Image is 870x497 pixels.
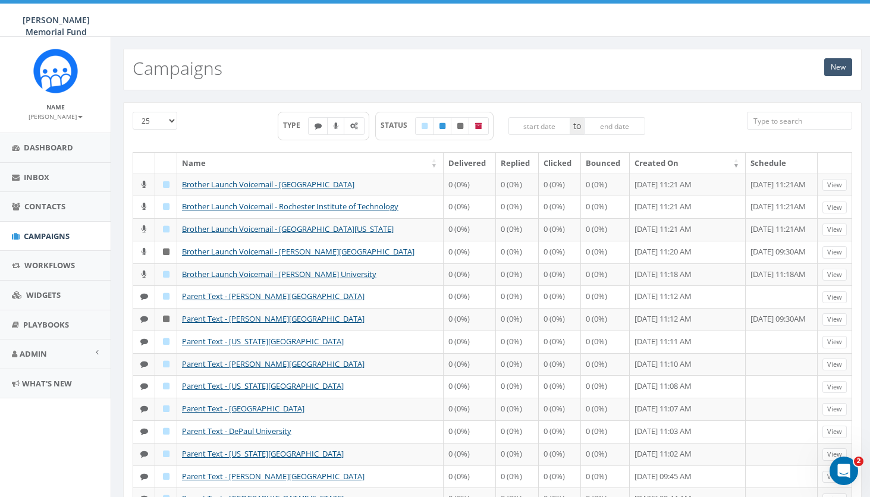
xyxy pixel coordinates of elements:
[630,465,746,488] td: [DATE] 09:45 AM
[539,153,580,174] th: Clicked
[630,218,746,241] td: [DATE] 11:21 AM
[140,338,148,345] i: Text SMS
[581,174,630,196] td: 0 (0%)
[496,196,539,218] td: 0 (0%)
[182,403,304,414] a: Parent Text - [GEOGRAPHIC_DATA]
[746,241,818,263] td: [DATE] 09:30AM
[182,269,376,279] a: Brother Launch Voicemail - [PERSON_NAME] University
[822,246,847,259] a: View
[630,241,746,263] td: [DATE] 11:20 AM
[182,336,344,347] a: Parent Text - [US_STATE][GEOGRAPHIC_DATA]
[182,358,365,369] a: Parent Text - [PERSON_NAME][GEOGRAPHIC_DATA]
[444,443,496,465] td: 0 (0%)
[539,331,580,353] td: 0 (0%)
[182,380,344,391] a: Parent Text - [US_STATE][GEOGRAPHIC_DATA]
[163,360,169,368] i: Draft
[630,308,746,331] td: [DATE] 11:12 AM
[539,398,580,420] td: 0 (0%)
[24,260,75,270] span: Workflows
[444,285,496,308] td: 0 (0%)
[581,443,630,465] td: 0 (0%)
[581,241,630,263] td: 0 (0%)
[344,117,365,135] label: Automated Message
[163,270,169,278] i: Draft
[496,398,539,420] td: 0 (0%)
[142,225,146,233] i: Ringless Voice Mail
[630,331,746,353] td: [DATE] 11:11 AM
[444,398,496,420] td: 0 (0%)
[142,203,146,210] i: Ringless Voice Mail
[630,375,746,398] td: [DATE] 11:08 AM
[496,465,539,488] td: 0 (0%)
[451,117,470,135] label: Unpublished
[822,224,847,236] a: View
[182,224,394,234] a: Brother Launch Voicemail - [GEOGRAPHIC_DATA][US_STATE]
[444,465,496,488] td: 0 (0%)
[444,308,496,331] td: 0 (0%)
[496,443,539,465] td: 0 (0%)
[163,405,169,413] i: Draft
[182,448,344,459] a: Parent Text - [US_STATE][GEOGRAPHIC_DATA]
[444,353,496,376] td: 0 (0%)
[539,241,580,263] td: 0 (0%)
[327,117,345,135] label: Ringless Voice Mail
[539,375,580,398] td: 0 (0%)
[746,153,818,174] th: Schedule
[163,248,169,256] i: Unpublished
[496,241,539,263] td: 0 (0%)
[444,174,496,196] td: 0 (0%)
[581,353,630,376] td: 0 (0%)
[581,285,630,308] td: 0 (0%)
[746,218,818,241] td: [DATE] 11:21AM
[444,218,496,241] td: 0 (0%)
[539,353,580,376] td: 0 (0%)
[444,153,496,174] th: Delivered
[496,218,539,241] td: 0 (0%)
[163,292,169,300] i: Draft
[630,196,746,218] td: [DATE] 11:21 AM
[182,179,354,190] a: Brother Launch Voicemail - [GEOGRAPHIC_DATA]
[630,353,746,376] td: [DATE] 11:10 AM
[23,319,69,330] span: Playbooks
[315,122,322,130] i: Text SMS
[854,457,863,466] span: 2
[23,14,90,37] span: [PERSON_NAME] Memorial Fund
[182,201,398,212] a: Brother Launch Voicemail - Rochester Institute of Technology
[496,153,539,174] th: Replied
[581,308,630,331] td: 0 (0%)
[163,181,169,188] i: Draft
[182,471,365,482] a: Parent Text - [PERSON_NAME][GEOGRAPHIC_DATA]
[444,420,496,443] td: 0 (0%)
[822,202,847,214] a: View
[163,225,169,233] i: Draft
[539,174,580,196] td: 0 (0%)
[24,231,70,241] span: Campaigns
[163,315,169,323] i: Unpublished
[822,381,847,394] a: View
[496,375,539,398] td: 0 (0%)
[822,313,847,326] a: View
[539,196,580,218] td: 0 (0%)
[33,49,78,93] img: Rally_Corp_Icon.png
[163,473,169,480] i: Draft
[746,174,818,196] td: [DATE] 11:21AM
[444,263,496,286] td: 0 (0%)
[29,111,83,121] a: [PERSON_NAME]
[140,360,148,368] i: Text SMS
[584,117,646,135] input: end date
[630,443,746,465] td: [DATE] 11:02 AM
[444,375,496,398] td: 0 (0%)
[539,218,580,241] td: 0 (0%)
[496,263,539,286] td: 0 (0%)
[140,315,148,323] i: Text SMS
[630,174,746,196] td: [DATE] 11:21 AM
[822,403,847,416] a: View
[830,457,858,485] iframe: Intercom live chat
[539,443,580,465] td: 0 (0%)
[350,122,358,130] i: Automated Message
[581,331,630,353] td: 0 (0%)
[182,313,365,324] a: Parent Text - [PERSON_NAME][GEOGRAPHIC_DATA]
[570,117,584,135] span: to
[444,241,496,263] td: 0 (0%)
[581,196,630,218] td: 0 (0%)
